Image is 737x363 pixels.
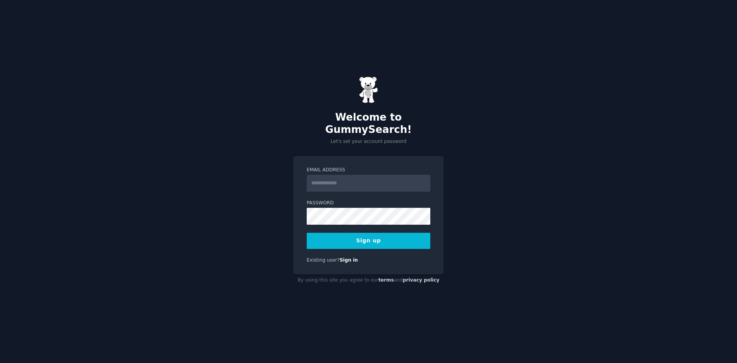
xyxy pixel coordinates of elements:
a: privacy policy [403,277,440,283]
a: Sign in [340,257,358,263]
a: terms [378,277,394,283]
button: Sign up [307,233,430,249]
label: Password [307,200,430,207]
span: Existing user? [307,257,340,263]
div: By using this site you agree to our and [293,274,444,287]
label: Email Address [307,167,430,174]
h2: Welcome to GummySearch! [293,111,444,136]
img: Gummy Bear [359,76,378,103]
p: Let's set your account password [293,138,444,145]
